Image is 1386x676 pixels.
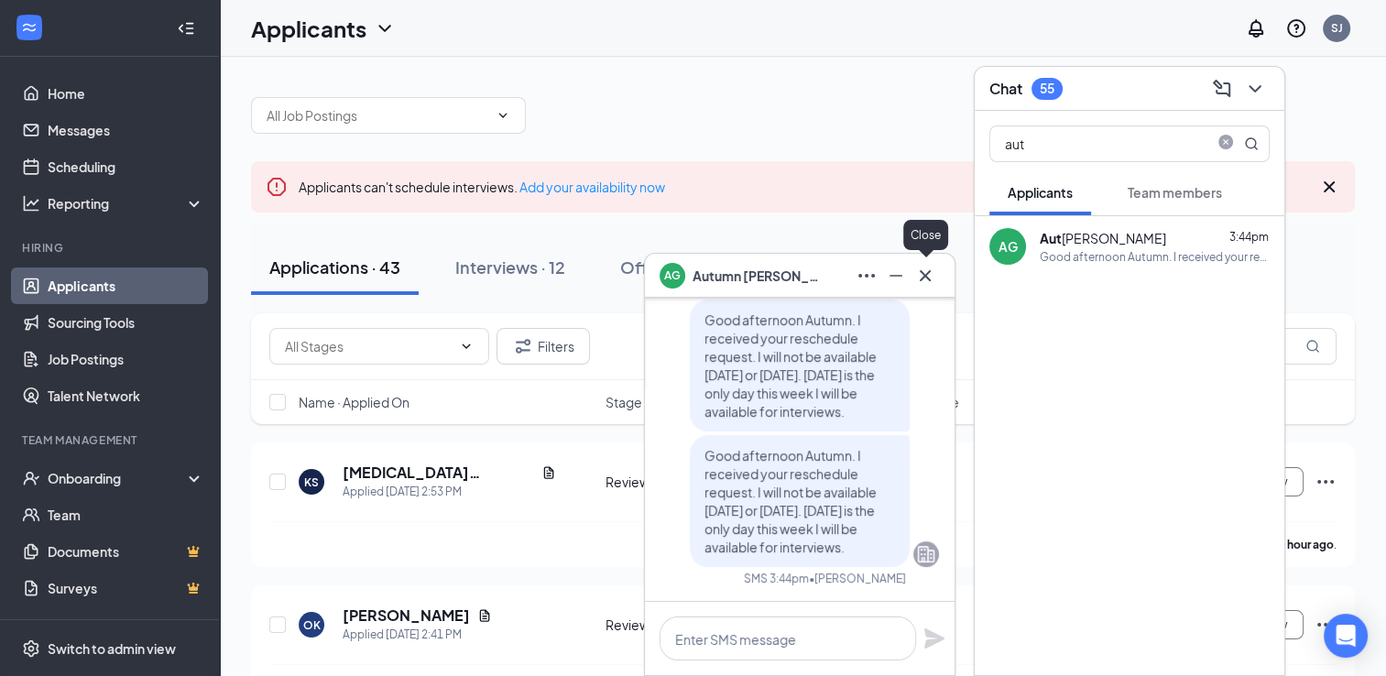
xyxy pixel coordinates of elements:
div: Review Stage [606,616,753,634]
svg: UserCheck [22,469,40,487]
svg: ChevronDown [459,339,474,354]
svg: Filter [512,335,534,357]
a: DocumentsCrown [48,533,204,570]
div: [PERSON_NAME] [1040,229,1166,247]
input: All Stages [285,336,452,356]
span: close-circle [1215,135,1237,153]
svg: Document [477,608,492,623]
div: Offers and hires · 301 [620,256,786,278]
div: Good afternoon Autumn. I received your reschedule request. I will not be available [DATE] or [DAT... [1040,249,1270,265]
div: SMS 3:44pm [744,571,809,586]
div: Team Management [22,432,201,448]
span: Applicants [1008,184,1073,201]
span: Name · Applied On [299,393,409,411]
h5: [PERSON_NAME] [343,605,470,626]
svg: ChevronDown [1244,78,1266,100]
a: Job Postings [48,341,204,377]
div: Open Intercom Messenger [1324,614,1368,658]
svg: Company [915,543,937,565]
div: 55 [1040,81,1054,96]
div: KS [304,474,319,490]
span: Team members [1128,184,1222,201]
button: Ellipses [852,261,881,290]
span: Applicants can't schedule interviews. [299,179,665,195]
svg: Document [541,465,556,480]
div: SJ [1331,20,1343,36]
div: Onboarding [48,469,189,487]
svg: MagnifyingGlass [1305,339,1320,354]
button: Minimize [881,261,911,290]
a: Sourcing Tools [48,304,204,341]
svg: Analysis [22,194,40,213]
div: Applications · 43 [269,256,400,278]
svg: Settings [22,639,40,658]
div: Interviews · 12 [455,256,565,278]
span: close-circle [1215,135,1237,149]
svg: Ellipses [856,265,878,287]
button: Filter Filters [497,328,590,365]
a: Scheduling [48,148,204,185]
h1: Applicants [251,13,366,44]
h3: Chat [989,79,1022,99]
input: Search applicant [990,126,1207,161]
span: 3:44pm [1229,230,1269,244]
button: ChevronDown [1240,74,1270,104]
a: Add your availability now [519,179,665,195]
b: an hour ago [1272,538,1334,551]
svg: MagnifyingGlass [1244,136,1259,151]
button: Cross [911,261,940,290]
h5: [MEDICAL_DATA][PERSON_NAME] [343,463,534,483]
svg: Cross [1318,176,1340,198]
div: AG [999,237,1018,256]
svg: ChevronDown [496,108,510,123]
span: Autumn [PERSON_NAME] [693,266,821,286]
svg: Ellipses [1315,614,1337,636]
div: OK [303,617,321,633]
svg: Cross [914,265,936,287]
a: Team [48,496,204,533]
a: Talent Network [48,377,204,414]
svg: ChevronDown [374,17,396,39]
svg: Plane [923,627,945,649]
svg: Ellipses [1315,471,1337,493]
span: Stage [606,393,642,411]
div: Close [903,220,948,250]
svg: Notifications [1245,17,1267,39]
svg: WorkstreamLogo [20,18,38,37]
svg: Minimize [885,265,907,287]
span: • [PERSON_NAME] [809,571,906,586]
svg: Error [266,176,288,198]
b: Aut [1040,230,1062,246]
div: Applied [DATE] 2:41 PM [343,626,492,644]
button: ComposeMessage [1207,74,1237,104]
div: Applied [DATE] 2:53 PM [343,483,556,501]
a: Home [48,75,204,112]
svg: ComposeMessage [1211,78,1233,100]
span: Good afternoon Autumn. I received your reschedule request. I will not be available [DATE] or [DAT... [704,311,877,420]
a: Applicants [48,267,204,304]
div: Hiring [22,240,201,256]
span: Good afternoon Autumn. I received your reschedule request. I will not be available [DATE] or [DAT... [704,447,877,555]
a: SurveysCrown [48,570,204,606]
div: Switch to admin view [48,639,176,658]
svg: QuestionInfo [1285,17,1307,39]
div: Reporting [48,194,205,213]
div: Review Stage [606,473,753,491]
input: All Job Postings [267,105,488,125]
svg: Collapse [177,19,195,38]
a: Messages [48,112,204,148]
